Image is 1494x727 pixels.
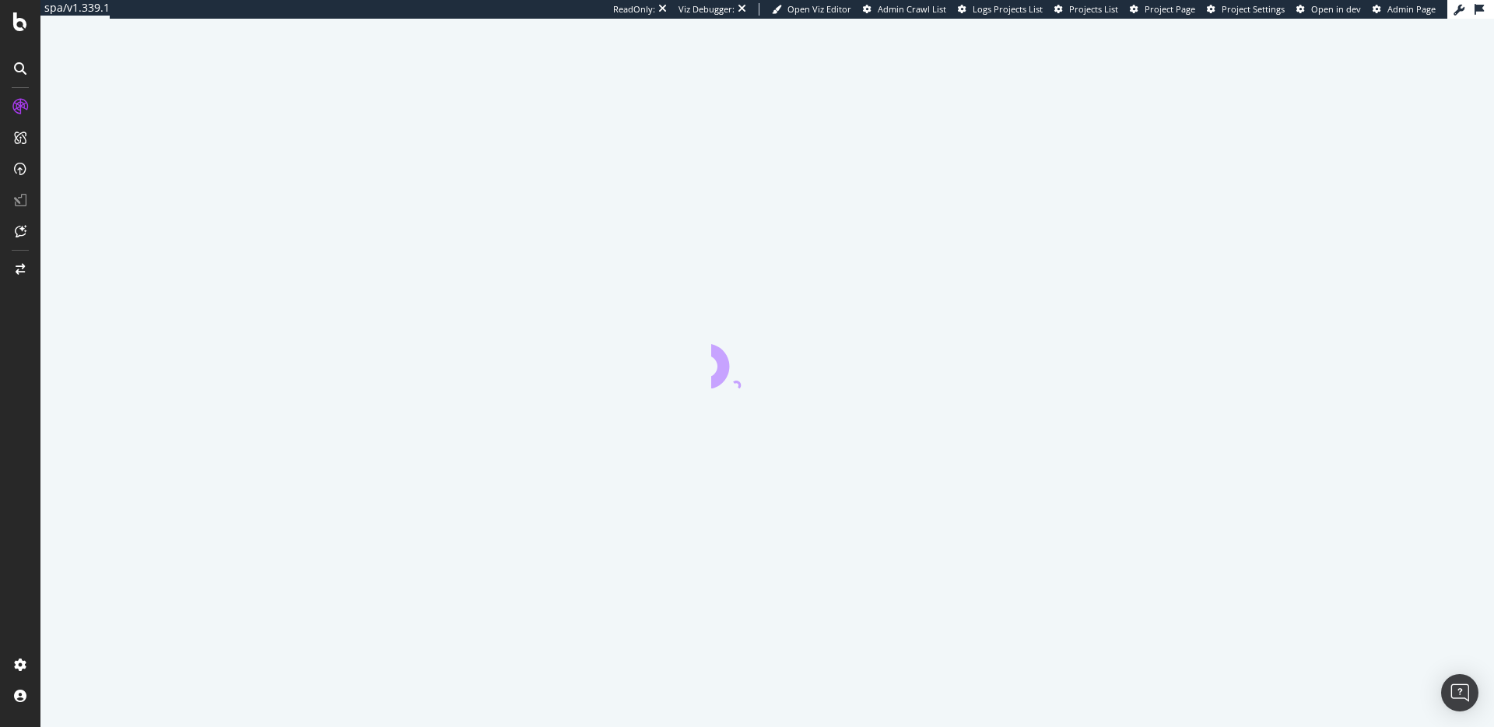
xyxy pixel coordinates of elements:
span: Admin Page [1387,3,1436,15]
a: Admin Page [1373,3,1436,16]
div: Open Intercom Messenger [1441,674,1478,711]
a: Projects List [1054,3,1118,16]
span: Projects List [1069,3,1118,15]
span: Admin Crawl List [878,3,946,15]
a: Open Viz Editor [772,3,851,16]
a: Project Settings [1207,3,1285,16]
span: Project Settings [1222,3,1285,15]
a: Logs Projects List [958,3,1043,16]
a: Admin Crawl List [863,3,946,16]
div: ReadOnly: [613,3,655,16]
span: Project Page [1145,3,1195,15]
a: Open in dev [1296,3,1361,16]
a: Project Page [1130,3,1195,16]
span: Open in dev [1311,3,1361,15]
div: Viz Debugger: [679,3,735,16]
span: Logs Projects List [973,3,1043,15]
div: animation [711,332,823,388]
span: Open Viz Editor [787,3,851,15]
